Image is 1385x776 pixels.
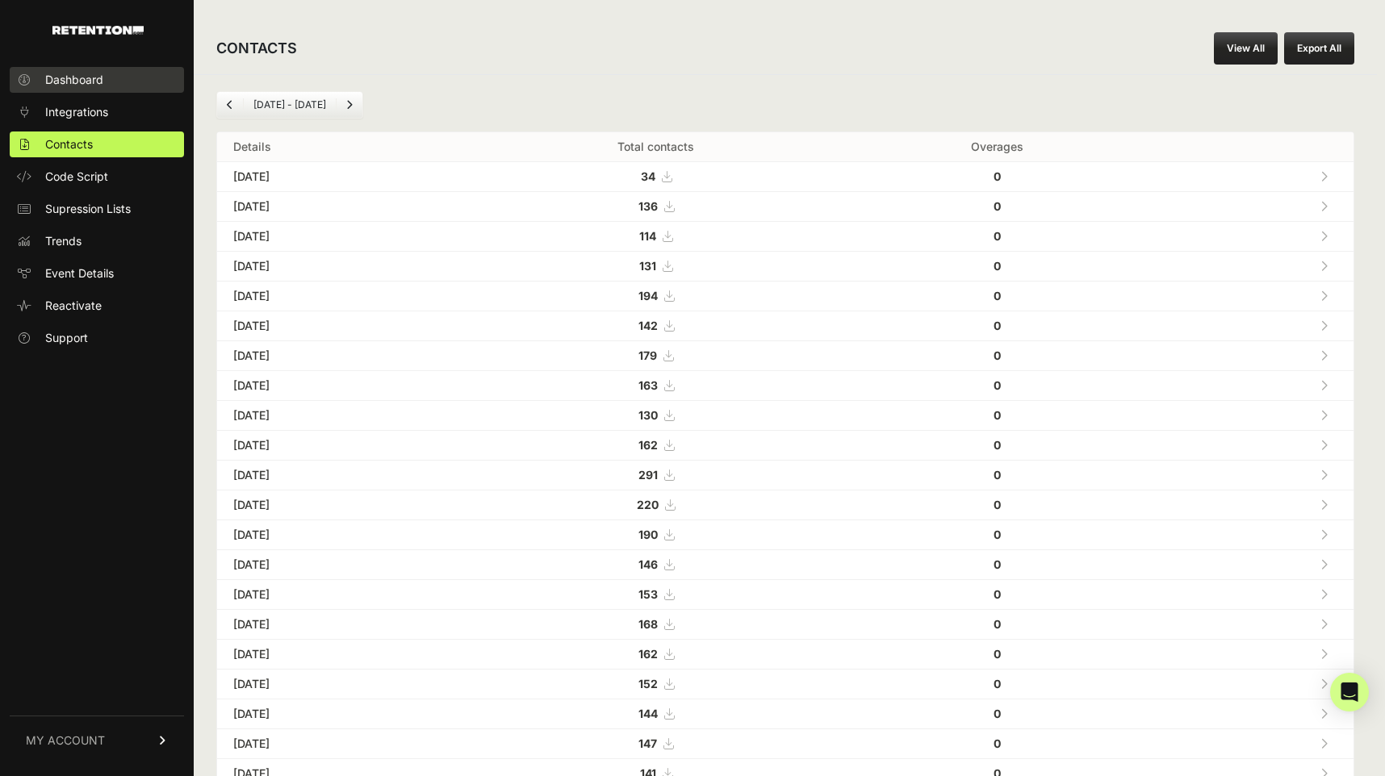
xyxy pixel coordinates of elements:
[217,520,464,550] td: [DATE]
[1330,673,1369,711] div: Open Intercom Messenger
[994,438,1001,452] strong: 0
[45,72,103,88] span: Dashboard
[994,736,1001,750] strong: 0
[464,132,847,162] th: Total contacts
[638,319,658,332] strong: 142
[994,468,1001,482] strong: 0
[639,229,672,243] a: 114
[10,716,184,765] a: MY ACCOUNT
[217,670,464,699] td: [DATE]
[641,169,672,183] a: 34
[45,298,102,314] span: Reactivate
[10,196,184,222] a: Supression Lists
[217,610,464,640] td: [DATE]
[1284,32,1354,65] button: Export All
[847,132,1146,162] th: Overages
[217,550,464,580] td: [DATE]
[638,617,658,631] strong: 168
[638,289,658,302] strong: 194
[217,431,464,461] td: [DATE]
[638,289,674,302] a: 194
[45,136,93,152] span: Contacts
[638,587,658,601] strong: 153
[637,498,659,511] strong: 220
[638,736,657,750] strong: 147
[45,169,108,185] span: Code Script
[994,378,1001,392] strong: 0
[638,587,674,601] a: 153
[638,319,674,332] a: 142
[10,67,184,93] a: Dashboard
[217,92,243,118] a: Previous
[217,222,464,252] td: [DATE]
[994,557,1001,571] strong: 0
[10,99,184,125] a: Integrations
[638,647,658,661] strong: 162
[638,378,674,392] a: 163
[994,169,1001,183] strong: 0
[1214,32,1278,65] a: View All
[243,98,336,111] li: [DATE] - [DATE]
[26,732,105,749] span: MY ACCOUNT
[337,92,362,118] a: Next
[216,37,297,60] h2: CONTACTS
[45,233,82,249] span: Trends
[638,468,674,482] a: 291
[217,401,464,431] td: [DATE]
[638,438,658,452] strong: 162
[994,677,1001,690] strong: 0
[638,736,673,750] a: 147
[217,252,464,282] td: [DATE]
[45,104,108,120] span: Integrations
[217,341,464,371] td: [DATE]
[217,580,464,610] td: [DATE]
[641,169,655,183] strong: 34
[638,528,658,541] strong: 190
[45,265,114,282] span: Event Details
[217,162,464,192] td: [DATE]
[638,408,658,422] strong: 130
[52,26,144,35] img: Retention.com
[639,229,656,243] strong: 114
[994,319,1001,332] strong: 0
[217,282,464,311] td: [DATE]
[637,498,675,511] a: 220
[638,647,674,661] a: 162
[10,164,184,190] a: Code Script
[217,192,464,222] td: [DATE]
[994,617,1001,631] strong: 0
[638,557,674,571] a: 146
[638,677,658,690] strong: 152
[638,677,674,690] a: 152
[638,617,674,631] a: 168
[639,259,656,273] strong: 131
[994,528,1001,541] strong: 0
[638,408,674,422] a: 130
[45,201,131,217] span: Supression Lists
[10,261,184,286] a: Event Details
[217,461,464,490] td: [DATE]
[994,647,1001,661] strong: 0
[217,371,464,401] td: [DATE]
[217,311,464,341] td: [DATE]
[217,729,464,759] td: [DATE]
[217,490,464,520] td: [DATE]
[994,587,1001,601] strong: 0
[994,498,1001,511] strong: 0
[10,228,184,254] a: Trends
[638,348,673,362] a: 179
[638,557,658,571] strong: 146
[994,259,1001,273] strong: 0
[638,707,658,720] strong: 144
[45,330,88,346] span: Support
[638,348,657,362] strong: 179
[638,528,674,541] a: 190
[10,293,184,319] a: Reactivate
[638,468,658,482] strong: 291
[217,699,464,729] td: [DATE]
[994,707,1001,720] strong: 0
[994,348,1001,362] strong: 0
[994,199,1001,213] strong: 0
[638,438,674,452] a: 162
[638,199,658,213] strong: 136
